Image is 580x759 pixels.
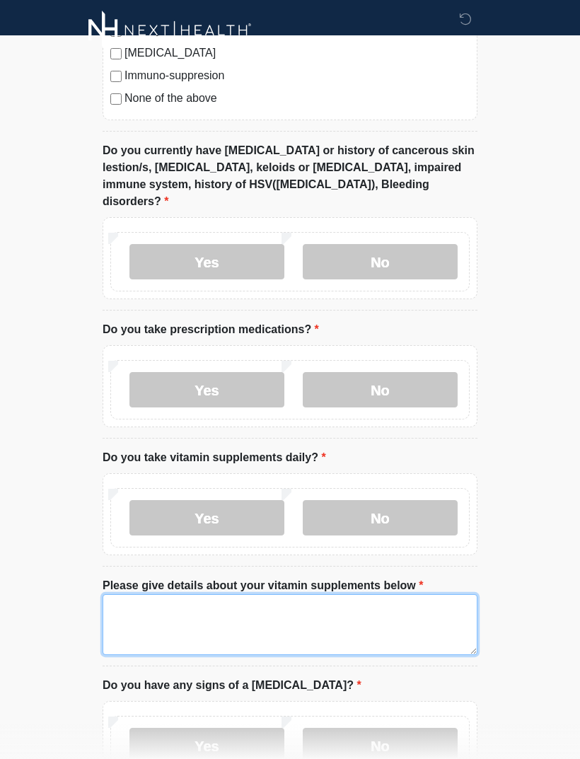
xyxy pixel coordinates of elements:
[303,372,458,407] label: No
[303,500,458,535] label: No
[124,90,470,107] label: None of the above
[110,71,122,82] input: Immuno-suppresion
[103,321,319,338] label: Do you take prescription medications?
[88,11,252,50] img: Next-Health Logo
[129,500,284,535] label: Yes
[103,449,326,466] label: Do you take vitamin supplements daily?
[124,67,470,84] label: Immuno-suppresion
[103,577,423,594] label: Please give details about your vitamin supplements below
[129,244,284,279] label: Yes
[103,142,477,210] label: Do you currently have [MEDICAL_DATA] or history of cancerous skin lestion/s, [MEDICAL_DATA], kelo...
[129,372,284,407] label: Yes
[303,244,458,279] label: No
[103,677,361,694] label: Do you have any signs of a [MEDICAL_DATA]?
[110,93,122,105] input: None of the above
